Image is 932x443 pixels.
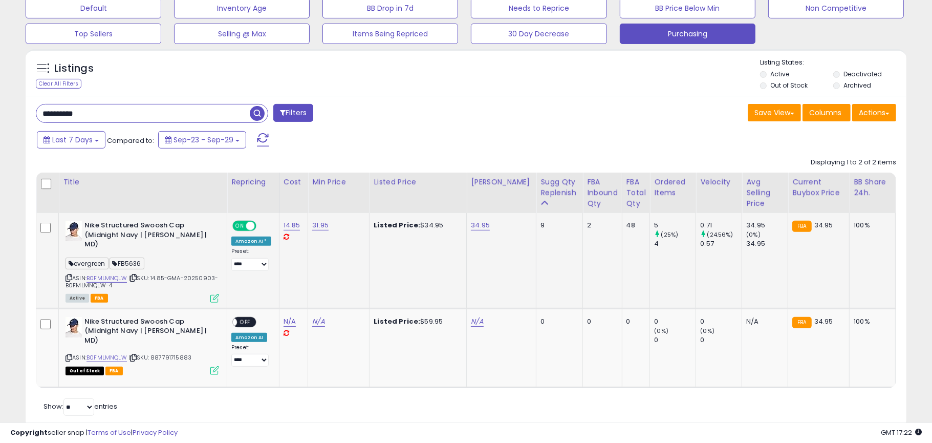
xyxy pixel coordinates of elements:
[158,131,246,149] button: Sep-23 - Sep-29
[54,61,94,76] h5: Listings
[284,220,300,230] a: 14.85
[174,24,310,44] button: Selling @ Max
[273,104,313,122] button: Filters
[231,344,271,367] div: Preset:
[88,428,131,437] a: Terms of Use
[700,177,738,187] div: Velocity
[620,24,755,44] button: Purchasing
[803,104,851,121] button: Columns
[654,239,696,248] div: 4
[540,317,575,326] div: 0
[654,327,668,335] small: (0%)
[231,248,271,271] div: Preset:
[661,230,679,239] small: (25%)
[536,173,583,213] th: Please note that this number is a calculation based on your required days of coverage and your ve...
[374,317,459,326] div: $59.95
[231,237,271,246] div: Amazon AI *
[84,221,209,252] b: Nike Structured Swoosh Cap (Midnight Navy | [PERSON_NAME] | MD)
[540,177,578,198] div: Sugg Qty Replenish
[854,221,887,230] div: 100%
[587,177,618,209] div: FBA inbound Qty
[91,294,108,303] span: FBA
[66,221,219,302] div: ASIN:
[255,222,271,230] span: OFF
[746,177,784,209] div: Avg Selling Price
[748,104,801,121] button: Save View
[792,221,811,232] small: FBA
[654,221,696,230] div: 5
[809,108,841,118] span: Columns
[233,222,246,230] span: ON
[746,221,788,230] div: 34.95
[36,79,81,89] div: Clear All Filters
[66,221,82,241] img: 31M613HBvZL._SL40_.jpg
[133,428,178,437] a: Privacy Policy
[44,402,117,411] span: Show: entries
[700,327,714,335] small: (0%)
[374,221,459,230] div: $34.95
[626,177,646,209] div: FBA Total Qty
[792,177,845,198] div: Current Buybox Price
[374,317,420,326] b: Listed Price:
[231,333,267,342] div: Amazon AI
[107,136,154,145] span: Compared to:
[700,239,742,248] div: 0.57
[374,220,420,230] b: Listed Price:
[10,428,48,437] strong: Copyright
[110,258,144,269] span: FB5636
[700,317,742,326] div: 0
[587,317,614,326] div: 0
[312,220,329,230] a: 31.95
[237,318,253,326] span: OFF
[654,335,696,345] div: 0
[792,317,811,328] small: FBA
[66,317,82,337] img: 31M613HBvZL._SL40_.jpg
[284,177,304,187] div: Cost
[854,177,891,198] div: BB Share 24h.
[770,70,789,78] label: Active
[66,367,104,375] span: All listings that are currently out of stock and unavailable for purchase on Amazon
[881,428,922,437] span: 2025-10-7 17:22 GMT
[37,131,105,149] button: Last 7 Days
[746,230,761,239] small: (0%)
[86,274,127,283] a: B0FMLMNQLW
[231,177,275,187] div: Repricing
[471,177,532,187] div: [PERSON_NAME]
[174,135,233,145] span: Sep-23 - Sep-29
[66,258,109,269] span: evergreen
[746,239,788,248] div: 34.95
[66,274,218,289] span: | SKU: 14.85-GMA-20250903-B0FMLMNQLW-4
[843,81,871,90] label: Archived
[105,367,123,375] span: FBA
[312,317,324,327] a: N/A
[700,335,742,345] div: 0
[284,317,296,327] a: N/A
[707,230,733,239] small: (24.56%)
[322,24,458,44] button: Items Being Repriced
[654,317,696,326] div: 0
[852,104,896,121] button: Actions
[26,24,161,44] button: Top Sellers
[86,353,127,362] a: B0FMLMNQLW
[587,221,614,230] div: 2
[843,70,882,78] label: Deactivated
[626,221,642,230] div: 48
[374,177,462,187] div: Listed Price
[654,177,691,198] div: Ordered Items
[128,353,191,362] span: | SKU: 887791715883
[52,135,93,145] span: Last 7 Days
[66,294,89,303] span: All listings currently available for purchase on Amazon
[84,317,209,348] b: Nike Structured Swoosh Cap (Midnight Navy | [PERSON_NAME] | MD)
[746,317,780,326] div: N/A
[312,177,365,187] div: Min Price
[811,158,896,167] div: Displaying 1 to 2 of 2 items
[626,317,642,326] div: 0
[471,317,483,327] a: N/A
[760,58,906,68] p: Listing States:
[854,317,887,326] div: 100%
[63,177,223,187] div: Title
[540,221,575,230] div: 9
[471,24,606,44] button: 30 Day Decrease
[814,220,833,230] span: 34.95
[700,221,742,230] div: 0.71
